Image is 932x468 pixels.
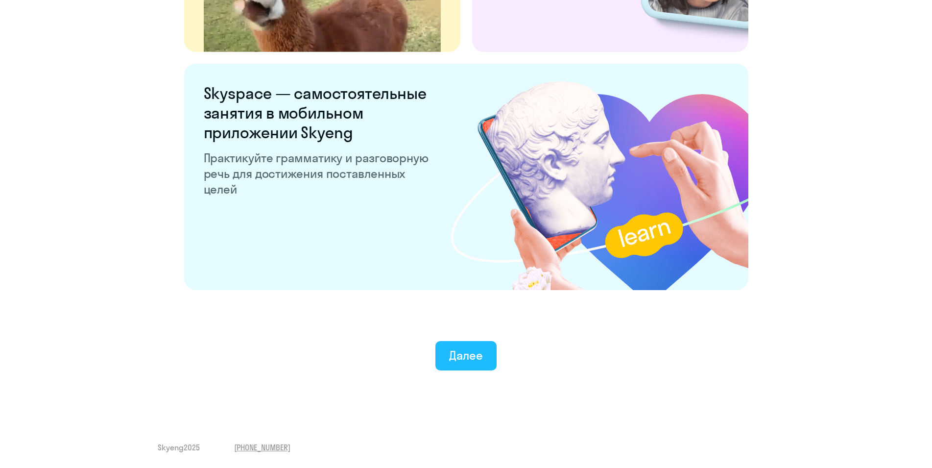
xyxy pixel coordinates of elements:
[204,83,432,142] h6: Skyspace — самостоятельные занятия в мобильном приложении Skyeng
[204,150,432,197] p: Практикуйте грамматику и разговорную речь для достижения поставленных целей
[234,442,290,453] a: [PHONE_NUMBER]
[435,341,497,370] button: Далее
[451,64,748,290] img: skyspace
[158,442,200,453] span: Skyeng 2025
[449,347,483,363] div: Далее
